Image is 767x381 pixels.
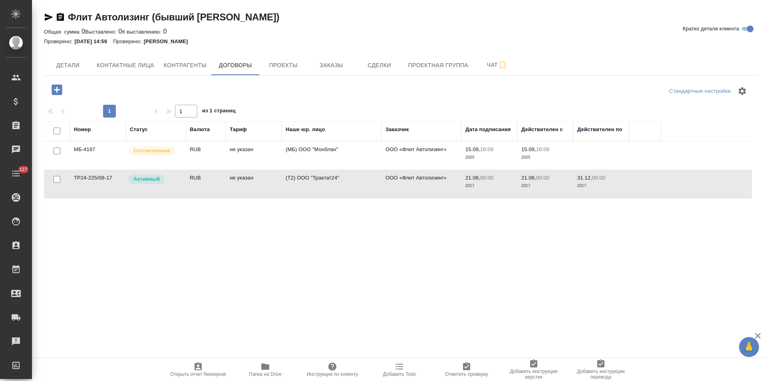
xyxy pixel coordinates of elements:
[190,126,210,134] div: Валюта
[44,38,75,44] p: Проверено:
[521,175,536,181] p: 21.08,
[226,170,282,198] td: не указан
[113,38,144,44] p: Проверено:
[385,174,457,182] p: ООО «Флит Автолизинг»
[577,182,625,190] p: 2017
[97,60,154,70] span: Контактные лица
[465,126,511,134] div: Дата подписания
[44,29,81,35] p: Общая сумма
[282,170,382,198] td: (Т2) ООО "Трактат24"
[144,38,194,44] p: [PERSON_NAME]
[521,126,563,134] div: Действителен с
[408,60,468,70] span: Проектная группа
[536,175,549,181] p: 00:00
[577,175,592,181] p: 31.12,
[122,29,163,35] p: К выставлению:
[312,60,350,70] span: Заказы
[360,60,398,70] span: Сделки
[44,27,758,36] div: 0 0 0
[480,146,493,152] p: 16:09
[2,164,30,184] a: 127
[75,38,113,44] p: [DATE] 14:59
[282,142,382,170] td: (МБ) ООО "Монблан"
[739,337,759,357] button: 🙏
[202,106,236,118] span: из 1 страниц
[385,126,409,134] div: Заказчик
[133,175,160,183] p: Активный
[46,82,68,98] button: Добавить договор
[498,60,507,70] svg: Подписаться
[230,126,247,134] div: Тариф
[85,29,118,35] p: Выставлено:
[465,154,513,162] p: 2025
[742,339,756,355] span: 🙏
[70,142,126,170] td: МБ-4197
[216,60,254,70] span: Договоры
[44,12,54,22] button: Скопировать ссылку для ЯМессенджера
[56,12,65,22] button: Скопировать ссылку
[68,12,279,22] a: Флит Автолизинг (бывший [PERSON_NAME])
[521,146,536,152] p: 15.09,
[49,60,87,70] span: Детали
[226,142,282,170] td: не указан
[480,175,493,181] p: 00:00
[521,182,569,190] p: 2017
[286,126,325,134] div: Наше юр. лицо
[536,146,549,152] p: 16:09
[74,126,91,134] div: Номер
[264,60,302,70] span: Проекты
[465,175,480,181] p: 21.08,
[478,60,516,70] span: Чат
[521,154,569,162] p: 2025
[465,146,480,152] p: 15.09,
[683,25,739,33] span: Кратко детали клиента
[133,147,171,155] p: Согласование
[385,146,457,154] p: ООО «Флит Автолизинг»
[667,85,733,98] div: split button
[186,142,226,170] td: RUB
[164,60,207,70] span: Контрагенты
[592,175,605,181] p: 00:00
[465,182,513,190] p: 2017
[130,126,148,134] div: Статус
[577,126,622,134] div: Действителен по
[733,82,752,101] span: Настроить таблицу
[70,170,126,198] td: ТР24-225/08-17
[14,166,32,174] span: 127
[186,170,226,198] td: RUB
